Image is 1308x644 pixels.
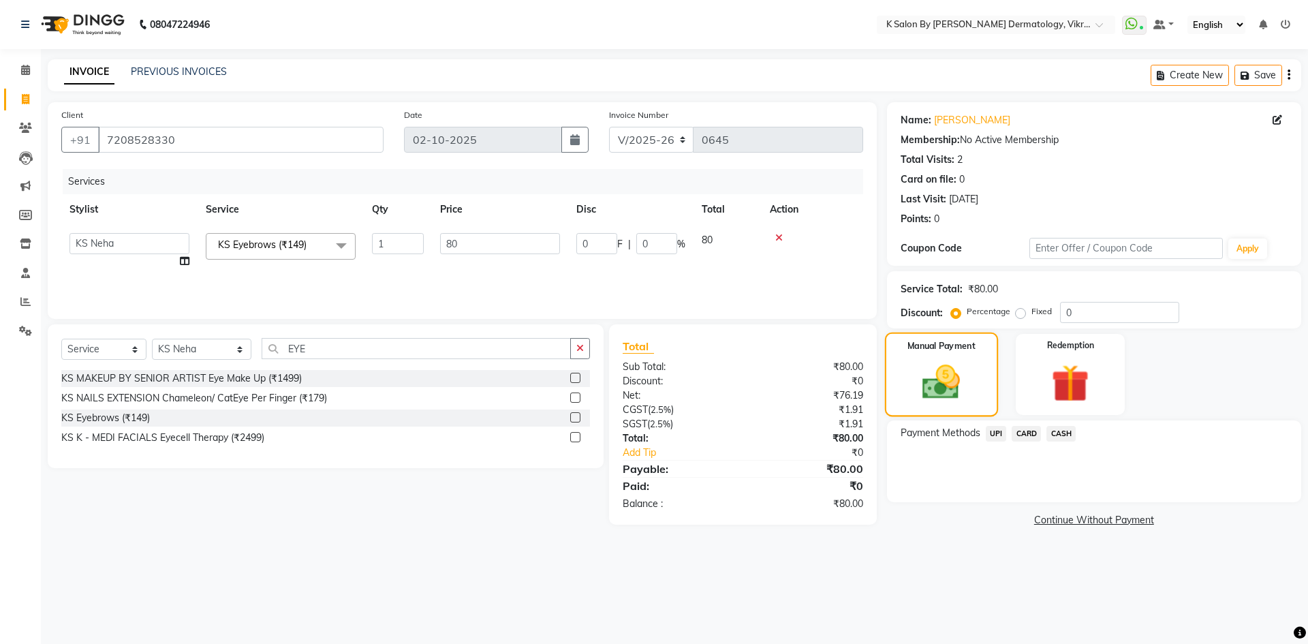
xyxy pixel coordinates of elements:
div: Membership: [901,133,960,147]
div: KS NAILS EXTENSION Chameleon/ CatEye Per Finger (₹179) [61,391,327,405]
div: [DATE] [949,192,978,206]
img: logo [35,5,128,44]
a: [PERSON_NAME] [934,113,1010,127]
div: 2 [957,153,963,167]
button: +91 [61,127,99,153]
label: Fixed [1031,305,1052,318]
label: Manual Payment [907,339,976,352]
div: Card on file: [901,172,956,187]
th: Qty [364,194,432,225]
span: CASH [1046,426,1076,442]
span: F [617,237,623,251]
img: _cash.svg [910,361,971,404]
div: No Active Membership [901,133,1288,147]
div: 0 [934,212,939,226]
div: Total: [612,431,743,446]
a: Continue Without Payment [890,513,1298,527]
div: 0 [959,172,965,187]
span: CARD [1012,426,1041,442]
button: Save [1234,65,1282,86]
a: Add Tip [612,446,764,460]
label: Percentage [967,305,1010,318]
div: Paid: [612,478,743,494]
div: Coupon Code [901,241,1029,256]
th: Price [432,194,568,225]
input: Search or Scan [262,338,571,359]
span: CGST [623,403,648,416]
span: | [628,237,631,251]
span: UPI [986,426,1007,442]
div: ₹80.00 [743,431,873,446]
span: 2.5% [651,404,671,415]
div: Total Visits: [901,153,954,167]
span: Total [623,339,654,354]
button: Apply [1228,239,1267,259]
th: Stylist [61,194,198,225]
div: ( ) [612,417,743,431]
div: Service Total: [901,282,963,296]
input: Search by Name/Mobile/Email/Code [98,127,384,153]
div: ₹0 [764,446,873,460]
th: Action [762,194,863,225]
div: ₹1.91 [743,417,873,431]
span: KS Eyebrows (₹149) [218,239,307,251]
label: Date [404,109,422,121]
div: Payable: [612,461,743,477]
div: KS Eyebrows (₹149) [61,411,150,425]
th: Service [198,194,364,225]
div: ( ) [612,403,743,417]
span: Payment Methods [901,426,980,440]
label: Invoice Number [609,109,668,121]
div: Balance : [612,497,743,511]
span: 2.5% [650,418,670,429]
div: ₹80.00 [743,360,873,374]
span: % [677,237,685,251]
div: ₹0 [743,478,873,494]
div: Last Visit: [901,192,946,206]
a: x [307,239,313,251]
div: Discount: [901,306,943,320]
label: Redemption [1047,339,1094,352]
div: ₹80.00 [743,497,873,511]
a: INVOICE [64,60,114,85]
div: ₹0 [743,374,873,388]
div: Discount: [612,374,743,388]
div: ₹76.19 [743,388,873,403]
div: Name: [901,113,931,127]
div: ₹80.00 [743,461,873,477]
input: Enter Offer / Coupon Code [1029,238,1223,259]
div: Points: [901,212,931,226]
span: SGST [623,418,647,430]
b: 08047224946 [150,5,210,44]
span: 80 [702,234,713,246]
div: ₹1.91 [743,403,873,417]
th: Total [694,194,762,225]
div: Services [63,169,873,194]
label: Client [61,109,83,121]
a: PREVIOUS INVOICES [131,65,227,78]
th: Disc [568,194,694,225]
div: KS K - MEDI FACIALS Eyecell Therapy (₹2499) [61,431,264,445]
img: _gift.svg [1040,360,1101,407]
div: Sub Total: [612,360,743,374]
div: ₹80.00 [968,282,998,296]
div: Net: [612,388,743,403]
div: KS MAKEUP BY SENIOR ARTIST Eye Make Up (₹1499) [61,371,302,386]
button: Create New [1151,65,1229,86]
